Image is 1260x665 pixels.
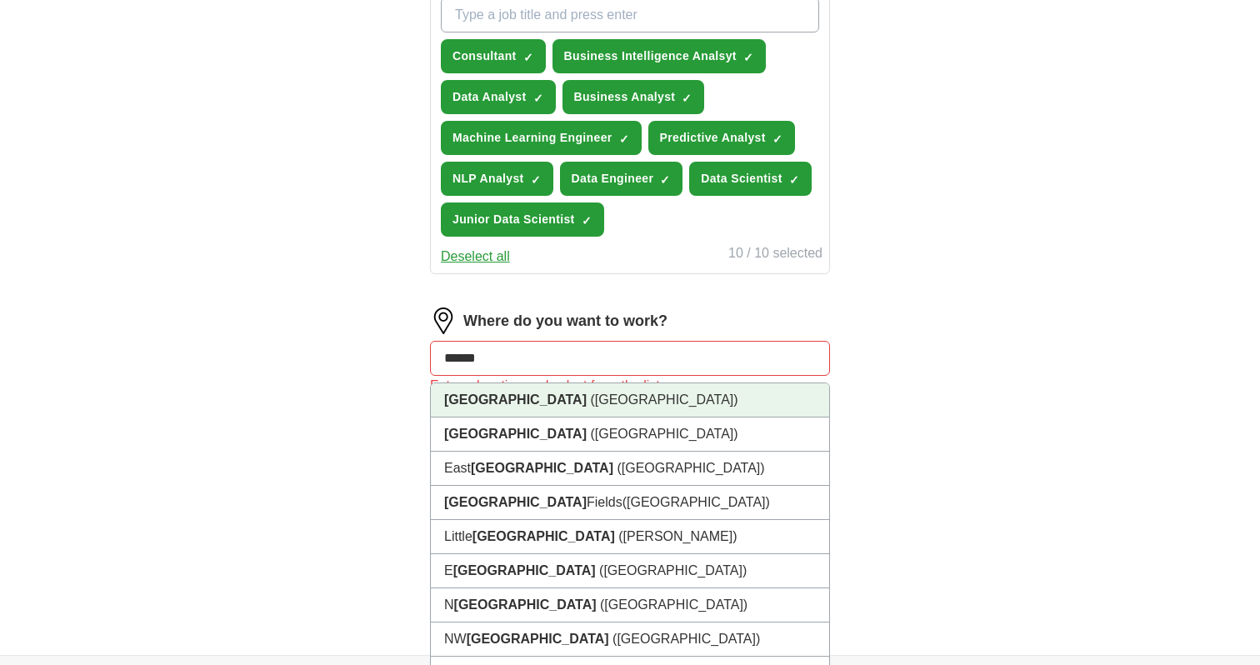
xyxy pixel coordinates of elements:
[701,170,782,187] span: Data Scientist
[617,461,764,475] span: ([GEOGRAPHIC_DATA])
[452,129,612,147] span: Machine Learning Engineer
[467,632,609,646] strong: [GEOGRAPHIC_DATA]
[660,129,766,147] span: Predictive Analyst
[452,211,575,228] span: Junior Data Scientist
[582,214,592,227] span: ✓
[572,170,654,187] span: Data Engineer
[523,51,533,64] span: ✓
[560,162,683,196] button: Data Engineer✓
[441,121,642,155] button: Machine Learning Engineer✓
[682,92,692,105] span: ✓
[531,173,541,187] span: ✓
[612,632,760,646] span: ([GEOGRAPHIC_DATA])
[590,427,737,441] span: ([GEOGRAPHIC_DATA])
[472,529,615,543] strong: [GEOGRAPHIC_DATA]
[772,132,782,146] span: ✓
[441,247,510,267] button: Deselect all
[743,51,753,64] span: ✓
[431,452,829,486] li: East
[444,392,587,407] strong: [GEOGRAPHIC_DATA]
[789,173,799,187] span: ✓
[430,307,457,334] img: location.png
[444,495,587,509] strong: [GEOGRAPHIC_DATA]
[454,597,597,612] strong: [GEOGRAPHIC_DATA]
[564,47,737,65] span: Business Intelligence Analsyt
[441,162,553,196] button: NLP Analyst✓
[444,427,587,441] strong: [GEOGRAPHIC_DATA]
[431,554,829,588] li: E
[452,47,517,65] span: Consultant
[441,202,604,237] button: Junior Data Scientist✓
[452,88,527,106] span: Data Analyst
[574,88,676,106] span: Business Analyst
[441,39,546,73] button: Consultant✓
[431,486,829,520] li: Fields
[431,520,829,554] li: Little
[590,392,737,407] span: ([GEOGRAPHIC_DATA])
[430,376,830,396] div: Enter a location and select from the list
[599,563,747,577] span: ([GEOGRAPHIC_DATA])
[618,529,737,543] span: ([PERSON_NAME])
[533,92,543,105] span: ✓
[453,563,596,577] strong: [GEOGRAPHIC_DATA]
[431,622,829,657] li: NW
[600,597,747,612] span: ([GEOGRAPHIC_DATA])
[660,173,670,187] span: ✓
[562,80,705,114] button: Business Analyst✓
[648,121,795,155] button: Predictive Analyst✓
[452,170,524,187] span: NLP Analyst
[431,588,829,622] li: N
[728,243,822,267] div: 10 / 10 selected
[622,495,770,509] span: ([GEOGRAPHIC_DATA])
[441,80,556,114] button: Data Analyst✓
[463,310,667,332] label: Where do you want to work?
[689,162,812,196] button: Data Scientist✓
[619,132,629,146] span: ✓
[552,39,766,73] button: Business Intelligence Analsyt✓
[471,461,613,475] strong: [GEOGRAPHIC_DATA]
